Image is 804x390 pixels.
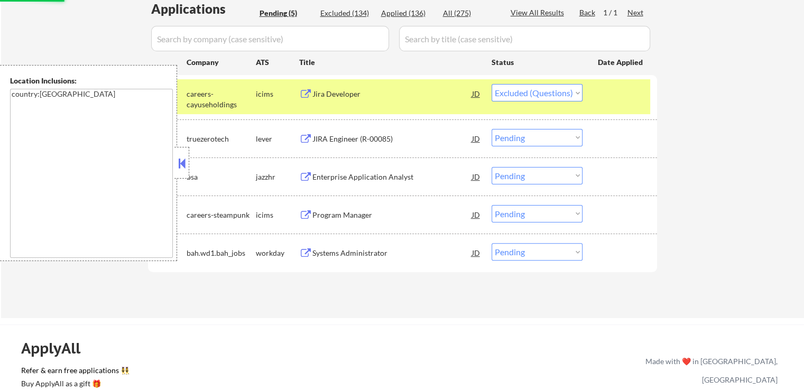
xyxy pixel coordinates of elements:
[256,89,299,99] div: icims
[21,380,127,387] div: Buy ApplyAll as a gift 🎁
[151,26,389,51] input: Search by company (case sensitive)
[492,52,583,71] div: Status
[471,205,482,224] div: JD
[260,8,312,18] div: Pending (5)
[598,57,644,68] div: Date Applied
[187,89,256,109] div: careers-cayuseholdings
[21,367,424,378] a: Refer & earn free applications 👯‍♀️
[187,172,256,182] div: bsa
[256,172,299,182] div: jazzhr
[256,210,299,220] div: icims
[603,7,627,18] div: 1 / 1
[10,76,173,86] div: Location Inclusions:
[256,57,299,68] div: ATS
[312,89,472,99] div: Jira Developer
[399,26,650,51] input: Search by title (case sensitive)
[471,84,482,103] div: JD
[312,248,472,258] div: Systems Administrator
[187,248,256,258] div: bah.wd1.bah_jobs
[21,339,93,357] div: ApplyAll
[256,248,299,258] div: workday
[641,352,778,389] div: Made with ❤️ in [GEOGRAPHIC_DATA], [GEOGRAPHIC_DATA]
[312,172,472,182] div: Enterprise Application Analyst
[187,57,256,68] div: Company
[312,210,472,220] div: Program Manager
[443,8,496,18] div: All (275)
[151,3,256,15] div: Applications
[471,129,482,148] div: JD
[471,167,482,186] div: JD
[471,243,482,262] div: JD
[187,134,256,144] div: truezerotech
[320,8,373,18] div: Excluded (134)
[511,7,567,18] div: View All Results
[256,134,299,144] div: lever
[381,8,434,18] div: Applied (136)
[312,134,472,144] div: JIRA Engineer (R-00085)
[187,210,256,220] div: careers-steampunk
[579,7,596,18] div: Back
[299,57,482,68] div: Title
[627,7,644,18] div: Next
